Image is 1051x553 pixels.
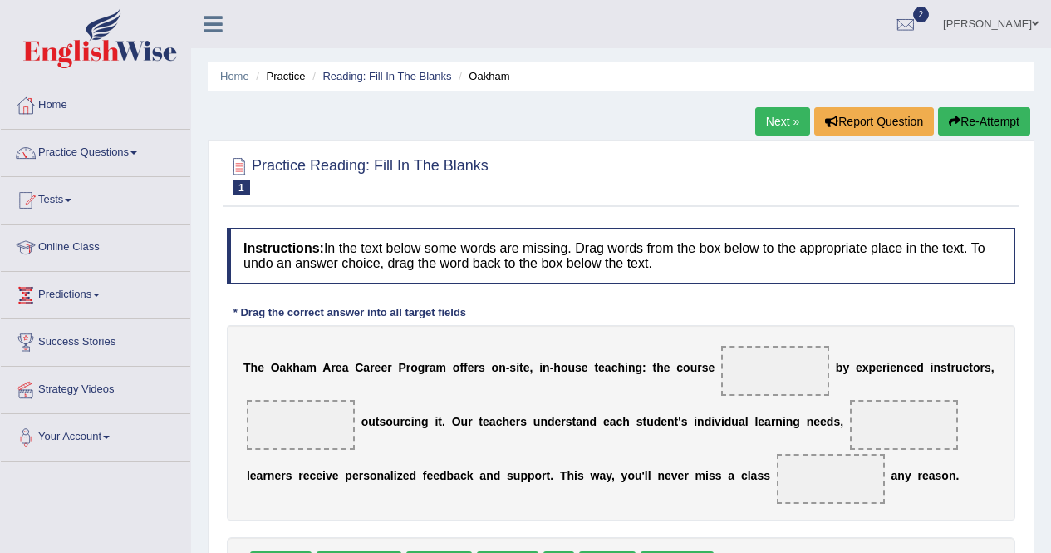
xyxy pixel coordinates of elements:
b: k [286,361,292,374]
b: a [342,361,349,374]
b: x [862,361,869,374]
b: n [896,361,904,374]
b: s [520,415,527,428]
b: c [904,361,911,374]
b: t [969,361,973,374]
b: o [453,361,460,374]
b: u [513,469,521,482]
b: s [757,469,764,482]
b: l [748,469,751,482]
b: u [646,415,654,428]
b: t [642,415,646,428]
b: i [322,469,326,482]
b: n [540,415,548,428]
b: e [523,361,530,374]
b: p [528,469,535,482]
b: r [387,361,391,374]
b: n [498,361,506,374]
b: l [247,469,250,482]
b: e [303,469,310,482]
b: e [381,361,387,374]
li: Practice [252,68,305,84]
b: A [322,361,331,374]
b: v [671,469,678,482]
b: , [530,361,533,374]
b: r [468,415,472,428]
b: i [539,361,543,374]
b: u [690,361,698,374]
b: w [590,469,599,482]
b: n [897,469,905,482]
b: s [379,415,386,428]
b: h [502,415,509,428]
button: Re-Attempt [938,107,1030,136]
b: . [442,415,445,428]
span: Drop target [850,400,958,450]
b: f [459,361,464,374]
b: a [280,361,287,374]
b: e [403,469,410,482]
b: n [775,415,783,428]
b: k [467,469,474,482]
b: a [430,361,436,374]
b: a [384,469,390,482]
b: r [697,361,701,374]
b: O [271,361,280,374]
b: o [941,469,949,482]
b: h [656,361,664,374]
b: r [370,361,374,374]
b: r [331,361,335,374]
b: . [550,469,553,482]
b: u [731,415,739,428]
b: i [694,415,697,428]
b: r [684,469,688,482]
b: s [702,361,709,374]
b: s [286,469,292,482]
b: s [566,415,572,428]
b: : [642,361,646,374]
b: v [715,415,721,428]
b: z [397,469,403,482]
b: p [869,361,877,374]
b: r [542,469,546,482]
b: s [709,469,715,482]
b: e [678,469,685,482]
b: i [411,415,415,428]
b: a [576,415,582,428]
h4: In the text below some words are missing. Drag words from the box below to the appropriate place ... [227,228,1015,284]
b: - [506,361,510,374]
b: d [724,415,732,428]
b: i [721,415,724,428]
b: d [440,469,447,482]
b: s [507,469,513,482]
b: f [464,361,468,374]
b: o [361,415,369,428]
b: e [316,469,322,482]
b: t [947,361,951,374]
b: , [991,361,995,374]
b: r [917,469,921,482]
b: a [479,469,486,482]
b: a [599,469,606,482]
b: b [447,469,454,482]
b: e [856,361,862,374]
b: e [890,361,896,374]
span: Drop target [247,400,355,450]
b: i [435,415,438,428]
b: s [715,469,722,482]
b: l [754,415,758,428]
b: t [594,361,598,374]
b: l [645,469,648,482]
b: e [483,415,489,428]
b: s [681,415,688,428]
b: i [516,361,519,374]
b: m [307,361,317,374]
b: e [758,415,764,428]
b: n [667,415,675,428]
b: c [460,469,467,482]
b: Instructions: [243,241,324,255]
b: T [560,469,567,482]
b: e [598,361,605,374]
b: y [905,469,911,482]
b: i [574,469,577,482]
